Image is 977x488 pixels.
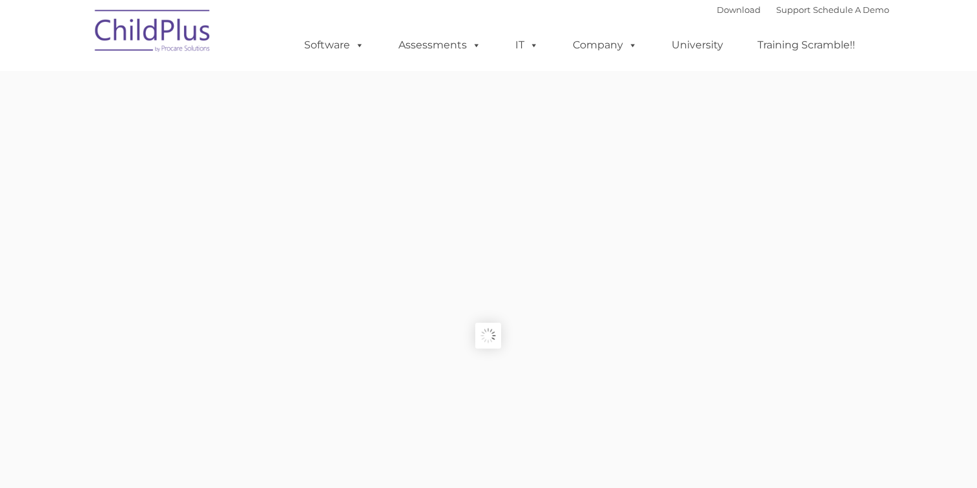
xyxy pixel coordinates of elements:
[717,5,761,15] a: Download
[776,5,810,15] a: Support
[502,32,551,58] a: IT
[386,32,494,58] a: Assessments
[560,32,650,58] a: Company
[88,1,218,65] img: ChildPlus by Procare Solutions
[659,32,736,58] a: University
[813,5,889,15] a: Schedule A Demo
[745,32,868,58] a: Training Scramble!!
[717,5,889,15] font: |
[291,32,377,58] a: Software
